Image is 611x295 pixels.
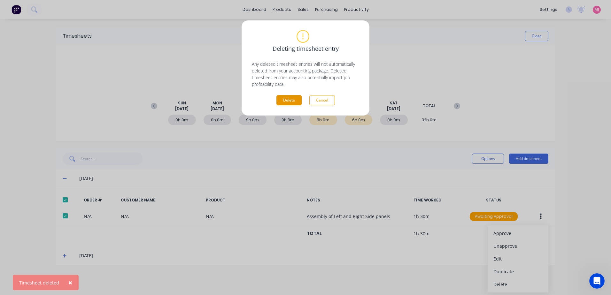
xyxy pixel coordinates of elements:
button: Close [62,275,79,290]
div: Timesheet deleted [19,279,59,286]
button: Delete [276,95,302,105]
button: Cancel [309,95,335,105]
span: × [68,278,72,287]
span: Deleting timesheet entry [273,44,339,53]
iframe: Intercom live chat [589,273,605,289]
p: Any deleted timesheet entries will not automatically deleted from your accounting package. Delete... [252,61,359,87]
